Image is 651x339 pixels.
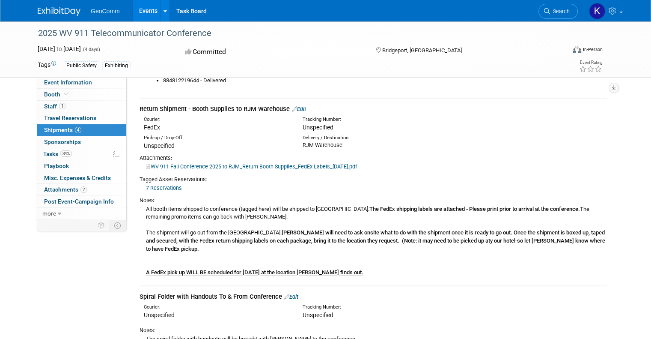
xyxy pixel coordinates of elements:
span: Unspecified [303,124,333,131]
span: to [55,45,63,52]
a: 7 Reservations [146,185,182,191]
b: [PERSON_NAME] will need to ask onsite what to do with the shipment once it is ready to go out. On... [146,229,605,252]
div: Event Format [519,45,603,57]
span: 1 [59,103,65,109]
span: 4 [75,127,81,133]
span: Tasks [43,150,72,157]
i: Booth reservation complete [64,92,68,96]
a: Search [538,4,578,19]
span: Unspecified [303,312,333,318]
u: A FedEx pick up WILL BE scheduled for [DATE] at the location [PERSON_NAME] finds out. [146,269,363,276]
span: Attachments [44,186,87,193]
div: Unspecified [144,311,290,319]
div: Attachments: [140,154,607,162]
span: Staff [44,103,65,110]
a: Shipments4 [37,124,126,136]
a: Attachments2 [37,184,126,195]
span: Bridgeport, [GEOGRAPHIC_DATA] [382,47,462,54]
a: Post Event-Campaign Info [37,196,126,207]
img: Kevin O'Connell [589,3,605,19]
div: In-Person [583,46,603,53]
img: ExhibitDay [38,7,80,16]
span: Misc. Expenses & Credits [44,174,111,181]
a: Tasks84% [37,148,126,160]
td: Personalize Event Tab Strip [94,220,109,231]
a: Travel Reservations [37,112,126,124]
span: Travel Reservations [44,114,96,121]
span: 84% [60,150,72,157]
a: Sponsorships [37,136,126,148]
a: WV 911 Fall Conference 2025 to RJM_Return Booth Supplies_FedEx Labels_[DATE].pdf [146,163,357,170]
b: The FedEx shipping labels are attached - Please print prior to arrival at the conference. [369,206,580,212]
td: Tags [38,60,56,70]
span: GeoComm [91,8,120,15]
div: Tracking Number: [303,304,488,311]
div: Return Shipment - Booth Supplies to RJM Warehouse [140,105,607,114]
span: more [42,210,56,217]
span: Sponsorships [44,138,81,145]
div: Delivery / Destination: [303,135,449,141]
td: Toggle Event Tabs [109,220,127,231]
span: Unspecified [144,142,175,149]
span: Post Event-Campaign Info [44,198,114,205]
li: 884812219644 - Delivered [163,77,607,85]
span: 2 [80,186,87,193]
div: Event Rating [579,60,602,65]
img: Format-Inperson.png [573,46,581,53]
div: Notes: [140,197,607,204]
div: Tagged Asset Reservations: [140,176,607,183]
span: Search [550,8,570,15]
div: 2025 WV 911 Telecommunicator Conference [35,26,555,41]
span: [DATE] [DATE] [38,45,81,52]
span: Booth [44,91,70,98]
a: Booth [37,89,126,100]
div: Notes: [140,327,607,334]
div: Public Safety [64,61,99,70]
div: Pick-up / Drop-Off: [144,135,290,141]
div: Spiral Folder with Handouts To & From Conference [140,292,607,301]
div: Committed [182,45,362,60]
a: Misc. Expenses & Credits [37,172,126,184]
a: Event Information [37,77,126,88]
a: Playbook [37,160,126,172]
span: Playbook [44,162,69,169]
div: Courier: [144,304,290,311]
div: FedEx [144,123,290,132]
span: Shipments [44,126,81,133]
a: more [37,208,126,219]
a: Edit [292,106,306,112]
a: Staff1 [37,101,126,112]
div: All booth items shipped to conference (tagged here) will be shipped to [GEOGRAPHIC_DATA]. The rem... [140,204,607,277]
a: Edit [284,294,298,300]
span: Event Information [44,79,92,86]
div: Courier: [144,116,290,123]
span: (4 days) [82,47,100,52]
div: Tracking Number: [303,116,488,123]
div: Exhibiting [102,61,131,70]
div: RJM Warehouse [303,141,449,149]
